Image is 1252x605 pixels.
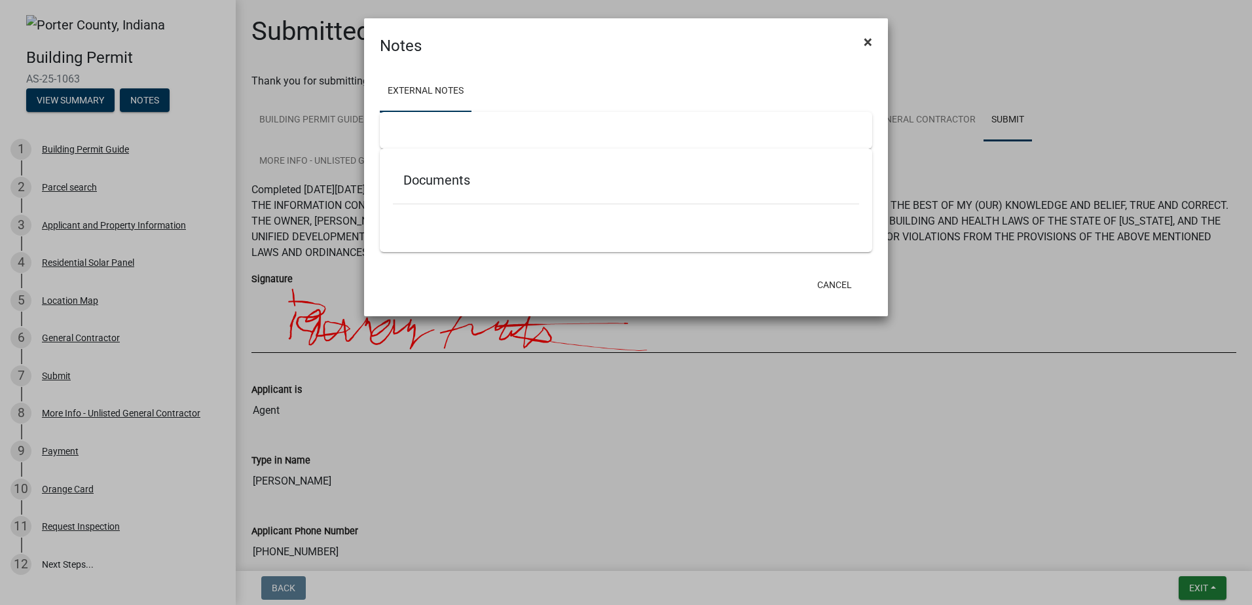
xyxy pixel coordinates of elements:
[853,24,883,60] button: Close
[380,34,422,58] h4: Notes
[380,71,471,113] a: External Notes
[403,172,849,188] h5: Documents
[807,273,862,297] button: Cancel
[864,33,872,51] span: ×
